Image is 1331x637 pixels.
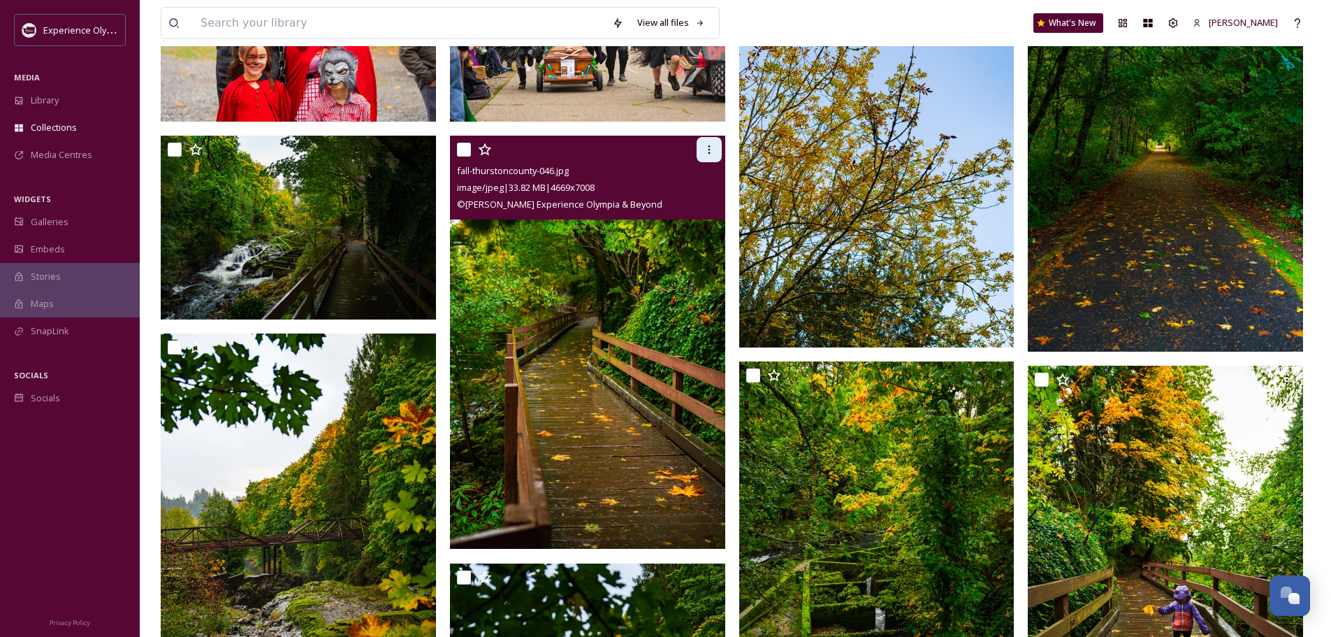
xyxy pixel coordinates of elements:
[22,23,36,37] img: download.jpeg
[31,243,65,256] span: Embeds
[1033,13,1103,33] a: What's New
[31,148,92,162] span: Media Centres
[1209,16,1278,29] span: [PERSON_NAME]
[457,164,569,177] span: fall-thurstoncounty-046.jpg
[31,324,69,338] span: SnapLink
[1270,575,1310,616] button: Open Chat
[31,297,54,310] span: Maps
[450,136,725,549] img: fall-thurstoncounty-046.jpg
[31,270,61,283] span: Stories
[161,136,436,319] img: fall-thurstoncounty-048.jpg
[457,181,595,194] span: image/jpeg | 33.82 MB | 4669 x 7008
[457,198,662,210] span: © [PERSON_NAME] Experience Olympia & Beyond
[31,215,68,229] span: Galleries
[50,618,90,627] span: Privacy Policy
[43,23,126,36] span: Experience Olympia
[194,8,605,38] input: Search your library
[31,392,60,405] span: Socials
[31,94,59,107] span: Library
[14,194,51,204] span: WIDGETS
[1186,9,1285,36] a: [PERSON_NAME]
[630,9,712,36] a: View all files
[14,72,40,83] span: MEDIA
[31,121,77,134] span: Collections
[14,370,48,380] span: SOCIALS
[50,613,90,630] a: Privacy Policy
